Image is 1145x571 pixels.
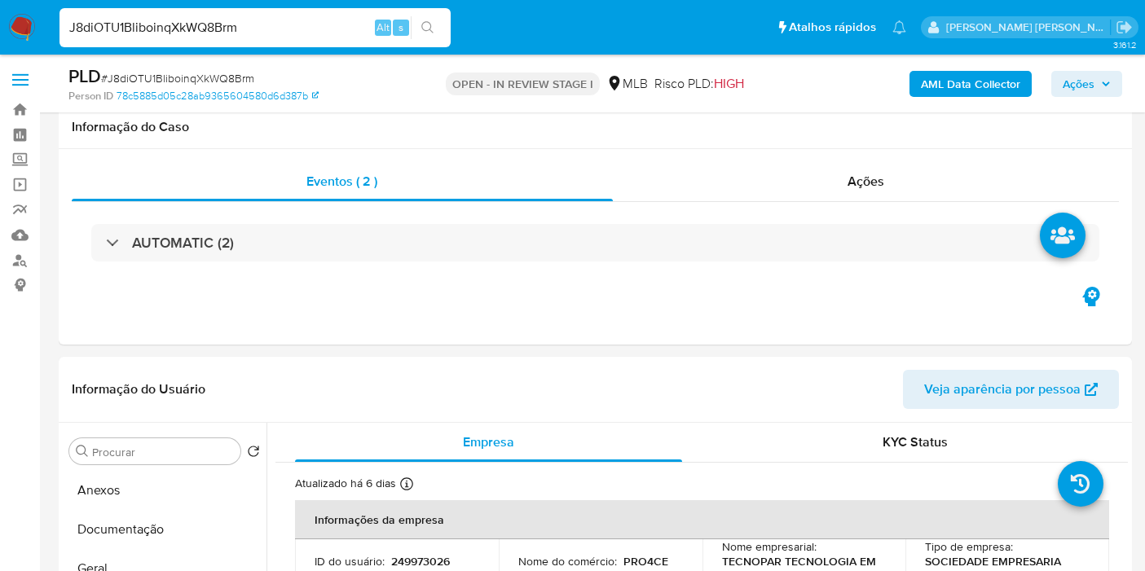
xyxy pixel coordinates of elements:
span: KYC Status [883,433,948,451]
button: Veja aparência por pessoa [903,370,1119,409]
button: Anexos [63,471,266,510]
a: 78c5885d05c28ab9365604580d6d387b [117,89,319,103]
p: 249973026 [391,554,450,569]
span: Risco PLD: [654,75,744,93]
button: Ações [1051,71,1122,97]
p: Nome do comércio : [518,554,617,569]
span: Ações [1063,71,1094,97]
span: Ações [848,172,884,191]
b: Person ID [68,89,113,103]
button: search-icon [411,16,444,39]
input: Pesquise usuários ou casos... [59,17,451,38]
b: PLD [68,63,101,89]
span: Veja aparência por pessoa [924,370,1081,409]
p: OPEN - IN REVIEW STAGE I [446,72,600,95]
input: Procurar [92,445,234,459]
p: Nome empresarial : [722,539,817,554]
h3: AUTOMATIC (2) [132,234,234,252]
span: Alt [377,20,390,35]
button: Documentação [63,510,266,549]
th: Informações da empresa [295,500,1109,539]
span: # J8diOTU1BliboinqXkWQ8Brm [101,70,254,86]
button: Retornar ao pedido padrão [247,445,260,463]
a: Notificações [892,20,906,34]
button: AML Data Collector [909,71,1032,97]
div: MLB [606,75,648,93]
p: PRO4CE [623,554,668,569]
span: s [399,20,403,35]
p: Tipo de empresa : [925,539,1013,554]
div: AUTOMATIC (2) [91,224,1099,261]
button: Procurar [76,445,89,458]
p: leticia.merlin@mercadolivre.com [946,20,1111,35]
span: HIGH [714,74,744,93]
span: Eventos ( 2 ) [306,172,377,191]
h1: Informação do Usuário [72,381,205,398]
a: Sair [1116,19,1133,36]
span: Empresa [463,433,514,451]
h1: Informação do Caso [72,119,1119,135]
p: Atualizado há 6 dias [295,476,396,491]
b: AML Data Collector [921,71,1020,97]
span: Atalhos rápidos [789,19,876,36]
p: ID do usuário : [315,554,385,569]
